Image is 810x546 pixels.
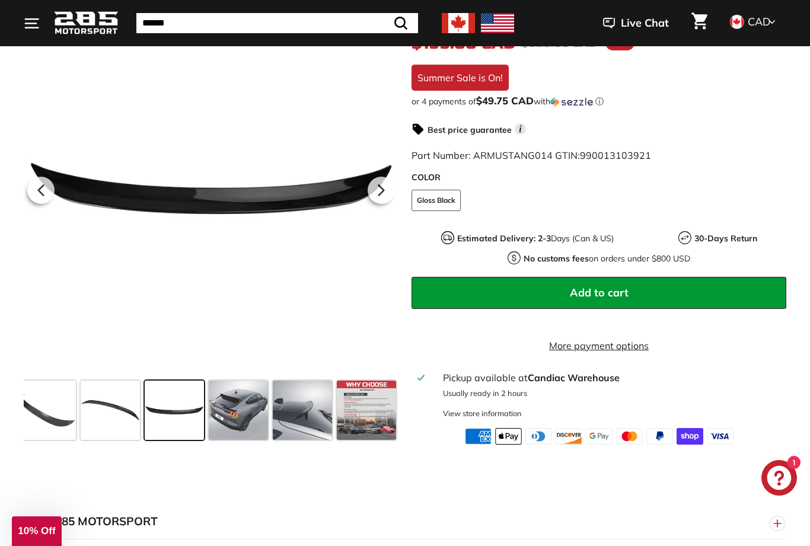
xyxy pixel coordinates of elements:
[550,97,593,107] img: Sezzle
[586,428,613,445] img: google_pay
[521,36,597,50] span: $320.00 CAD
[465,428,492,445] img: american_express
[684,3,715,43] a: Cart
[525,428,552,445] img: diners_club
[476,94,534,107] span: $49.75 CAD
[443,408,522,419] div: View store information
[457,233,551,244] strong: Estimated Delivery: 2-3
[748,15,770,28] span: CAD
[412,339,786,353] a: More payment options
[412,33,515,53] span: $199.00 CAD
[580,149,651,161] span: 990013103921
[53,9,119,37] img: Logo_285_Motorsport_areodynamics_components
[443,388,780,399] p: Usually ready in 2 hours
[524,253,589,264] strong: No customs fees
[524,253,690,265] p: on orders under $800 USD
[24,504,786,539] button: WHY 285 MOTORSPORT
[12,516,62,546] div: 10% Off
[616,428,643,445] img: master
[412,65,509,91] div: Summer Sale is On!
[18,525,55,537] span: 10% Off
[428,124,512,135] strong: Best price guarantee
[588,8,684,38] button: Live Chat
[677,428,703,445] img: shopify_pay
[528,372,620,384] strong: Candiac Warehouse
[412,171,786,184] label: COLOR
[457,232,614,245] p: Days (Can & US)
[646,428,673,445] img: paypal
[621,15,669,31] span: Live Chat
[412,149,651,161] span: Part Number: ARMUSTANG014 GTIN:
[515,123,526,135] span: i
[495,428,522,445] img: apple_pay
[412,277,786,309] button: Add to cart
[412,95,786,107] div: or 4 payments of with
[758,460,801,499] inbox-online-store-chat: Shopify online store chat
[136,13,418,33] input: Search
[556,428,582,445] img: discover
[707,428,734,445] img: visa
[412,95,786,107] div: or 4 payments of$49.75 CADwithSezzle Click to learn more about Sezzle
[694,233,757,244] strong: 30-Days Return
[443,371,780,385] div: Pickup available at
[570,286,629,299] span: Add to cart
